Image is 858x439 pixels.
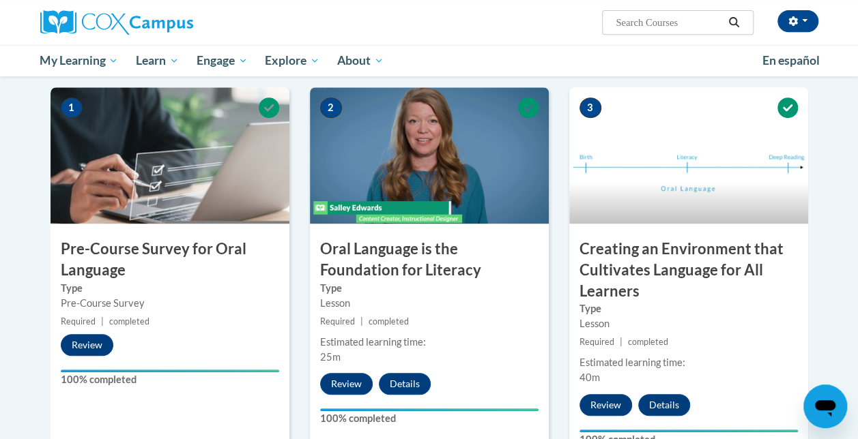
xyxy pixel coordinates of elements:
[580,97,601,118] span: 3
[127,45,188,76] a: Learn
[310,239,549,281] h3: Oral Language is the Foundation for Literacy
[379,373,431,395] button: Details
[109,316,149,327] span: completed
[620,337,623,347] span: |
[614,14,724,31] input: Search Courses
[265,52,319,69] span: Explore
[580,337,614,347] span: Required
[320,97,342,118] span: 2
[569,87,808,224] img: Course Image
[61,316,96,327] span: Required
[580,355,798,370] div: Estimated learning time:
[638,394,690,416] button: Details
[197,52,248,69] span: Engage
[51,239,289,281] h3: Pre-Course Survey for Oral Language
[320,373,373,395] button: Review
[30,45,829,76] div: Main menu
[61,97,83,118] span: 1
[328,45,392,76] a: About
[360,316,363,327] span: |
[136,52,179,69] span: Learn
[40,52,118,69] span: My Learning
[320,296,539,311] div: Lesson
[369,316,409,327] span: completed
[40,10,193,35] img: Cox Campus
[580,372,600,383] span: 40m
[777,10,818,32] button: Account Settings
[61,369,279,372] div: Your progress
[256,45,328,76] a: Explore
[61,281,279,296] label: Type
[51,87,289,224] img: Course Image
[61,334,113,356] button: Review
[188,45,257,76] a: Engage
[61,372,279,387] label: 100% completed
[40,10,286,35] a: Cox Campus
[31,45,128,76] a: My Learning
[320,316,355,327] span: Required
[320,281,539,296] label: Type
[580,429,798,432] div: Your progress
[320,408,539,411] div: Your progress
[101,316,104,327] span: |
[628,337,668,347] span: completed
[61,296,279,311] div: Pre-Course Survey
[724,14,744,31] button: Search
[580,394,632,416] button: Review
[337,52,384,69] span: About
[762,53,820,67] span: En español
[754,46,829,75] a: En español
[580,316,798,331] div: Lesson
[320,411,539,426] label: 100% completed
[320,351,341,363] span: 25m
[580,301,798,316] label: Type
[803,384,847,428] iframe: Button to launch messaging window
[320,335,539,350] div: Estimated learning time:
[310,87,549,224] img: Course Image
[569,239,808,301] h3: Creating an Environment that Cultivates Language for All Learners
